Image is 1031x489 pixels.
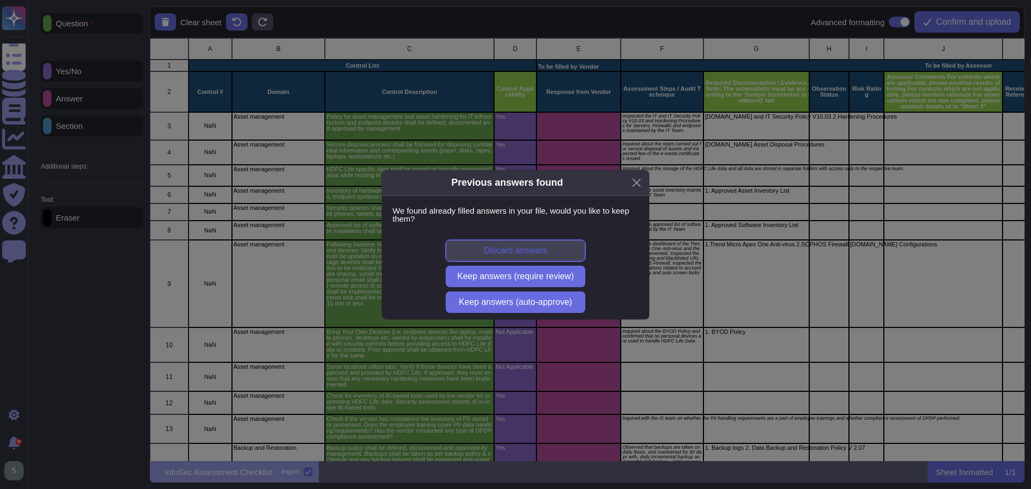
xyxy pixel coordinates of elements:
div: Previous answers found [451,176,563,190]
button: Keep answers (auto-approve) [446,291,585,313]
span: Discard answers [484,246,547,255]
span: Keep answers (require review) [458,272,574,281]
button: Discard answers [446,240,585,261]
span: Keep answers (auto-approve) [459,298,572,306]
div: We found already filled answers in your file, would you like to keep them? [382,196,649,233]
button: Close [628,174,645,191]
button: Keep answers (require review) [446,266,585,287]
